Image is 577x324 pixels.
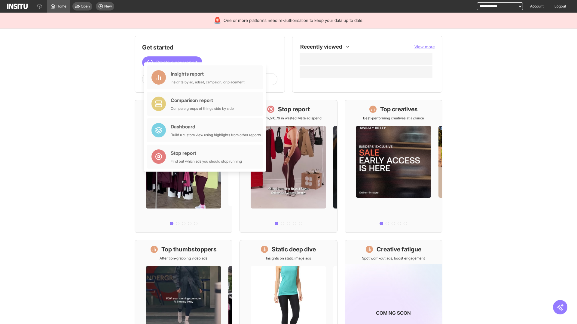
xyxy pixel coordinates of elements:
div: Dashboard [171,123,261,130]
div: Compare groups of things side by side [171,106,234,111]
span: New [104,4,112,9]
span: View more [414,44,435,49]
div: Find out which ads you should stop running [171,159,242,164]
p: Insights on static image ads [266,256,311,261]
button: Create a new report [142,56,202,68]
h1: Top thumbstoppers [161,245,217,253]
a: Stop reportSave £17,516.79 in wasted Meta ad spend [240,100,337,233]
a: What's live nowSee all active ads instantly [135,100,232,233]
h1: Top creatives [380,105,418,113]
div: Insights report [171,70,245,77]
button: View more [414,44,435,50]
p: Attention-grabbing video ads [160,256,207,261]
p: Save £17,516.79 in wasted Meta ad spend [255,116,322,121]
div: Stop report [171,149,242,157]
p: Best-performing creatives at a glance [363,116,424,121]
h1: Get started [142,43,277,52]
img: Logo [7,4,28,9]
div: Comparison report [171,97,234,104]
span: Home [56,4,66,9]
div: Build a custom view using highlights from other reports [171,133,261,137]
h1: Static deep dive [272,245,316,253]
span: One or more platforms need re-authorisation to keep your data up to date. [224,17,363,23]
span: Create a new report [155,59,197,66]
h1: Stop report [278,105,310,113]
div: 🚨 [214,16,221,25]
div: Insights by ad, adset, campaign, or placement [171,80,245,85]
a: Top creativesBest-performing creatives at a glance [345,100,442,233]
span: Open [81,4,90,9]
